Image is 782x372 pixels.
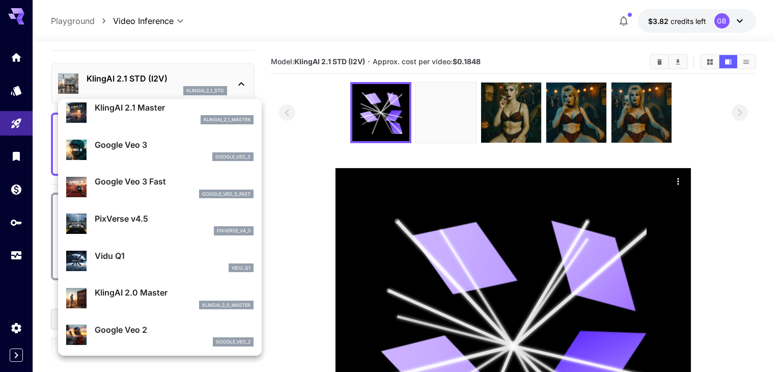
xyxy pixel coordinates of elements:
[66,208,254,240] div: PixVerse v4.5pixverse_v4_5
[95,212,254,225] p: PixVerse v4.5
[95,175,254,188] p: Google Veo 3 Fast
[232,264,250,272] p: vidu_q1
[95,250,254,262] p: Vidu Q1
[66,135,254,166] div: Google Veo 3google_veo_3
[202,191,250,198] p: google_veo_3_fast
[95,324,254,336] p: Google Veo 2
[217,227,250,234] p: pixverse_v4_5
[95,101,254,114] p: KlingAI 2.1 Master
[95,286,254,299] p: KlingAI 2.0 Master
[202,302,250,309] p: klingai_2_0_master
[215,153,250,161] p: google_veo_3
[66,282,254,313] div: KlingAI 2.0 Masterklingai_2_0_master
[66,97,254,128] div: KlingAI 2.1 Masterklingai_2_1_master
[66,246,254,277] div: Vidu Q1vidu_q1
[66,320,254,351] div: Google Veo 2google_veo_2
[66,171,254,202] div: Google Veo 3 Fastgoogle_veo_3_fast
[204,116,250,123] p: klingai_2_1_master
[95,139,254,151] p: Google Veo 3
[216,338,250,346] p: google_veo_2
